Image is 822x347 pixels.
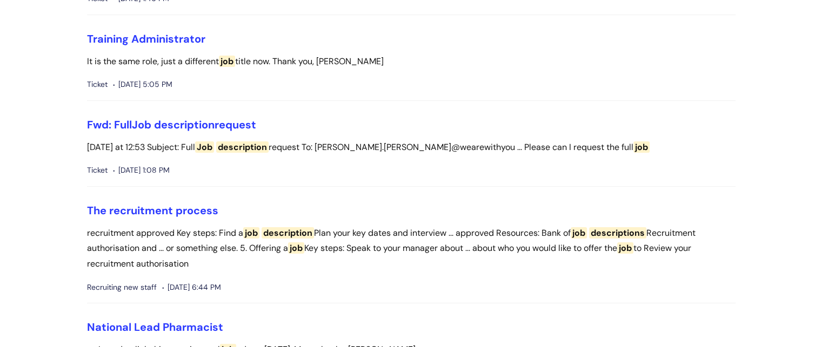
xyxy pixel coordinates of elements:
[243,227,259,239] span: job
[87,78,108,91] span: Ticket
[219,56,235,67] span: job
[589,227,646,239] span: descriptions
[87,32,205,46] a: Training Administrator
[617,242,633,254] span: job
[633,141,650,153] span: job
[87,203,218,217] a: The recruitment process
[195,141,214,153] span: Job
[87,140,736,155] p: [DATE] at 12:53 Subject: Full request To: [PERSON_NAME].[PERSON_NAME]@wearewithyou ... Please can...
[87,164,108,177] span: Ticket
[216,141,269,153] span: description
[162,281,221,294] span: [DATE] 6:44 PM
[113,164,170,177] span: [DATE] 1:08 PM
[87,281,157,294] span: Recruiting new staff
[87,118,256,132] a: Fwd: FullJob descriptionrequest
[262,227,314,239] span: description
[571,227,587,239] span: job
[132,118,151,132] span: Job
[113,78,172,91] span: [DATE] 5:05 PM
[87,54,736,70] p: It is the same role, just a different title now. Thank you, [PERSON_NAME]
[154,118,215,132] span: description
[288,242,304,254] span: job
[87,226,736,272] p: recruitment approved Key steps: Find a Plan your key dates and interview ... approved Resources: ...
[87,320,223,334] a: National Lead Pharmacist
